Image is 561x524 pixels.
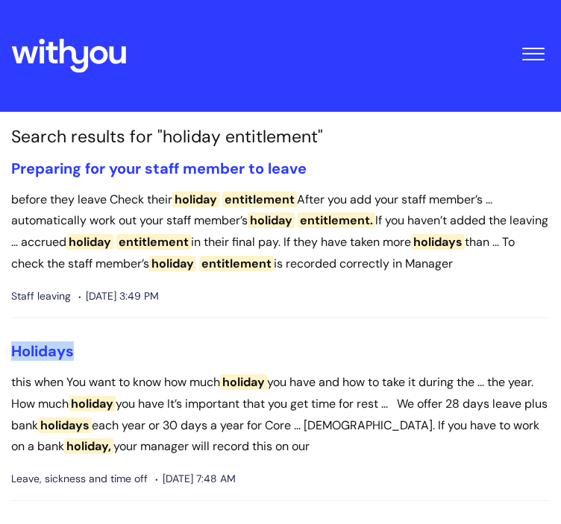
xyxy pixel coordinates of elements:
[11,470,148,488] span: Leave, sickness and time off
[248,212,295,228] span: holiday
[199,256,274,271] span: entitlement
[116,234,191,250] span: entitlement
[516,27,550,73] button: Toggle Navigation
[220,374,267,390] span: holiday
[11,341,74,361] a: Holidays
[11,159,307,178] a: Preparing for your staff member to leave
[411,234,465,250] span: holidays
[69,396,116,411] span: holiday
[78,287,159,306] span: [DATE] 3:49 PM
[11,372,550,458] p: this when You want to know how much you have and how to take it during the ... the year. How much...
[38,417,92,433] span: holidays
[11,127,550,148] h1: Search results for "holiday entitlement"
[155,470,236,488] span: [DATE] 7:48 AM
[11,287,71,306] span: Staff leaving
[149,256,196,271] span: holiday
[222,192,297,207] span: entitlement
[64,438,113,454] span: holiday,
[66,234,113,250] span: holiday
[298,212,375,228] span: entitlement.
[172,192,219,207] span: holiday
[11,189,550,275] p: before they leave Check their After you add your staff member’s ... automatically work out your s...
